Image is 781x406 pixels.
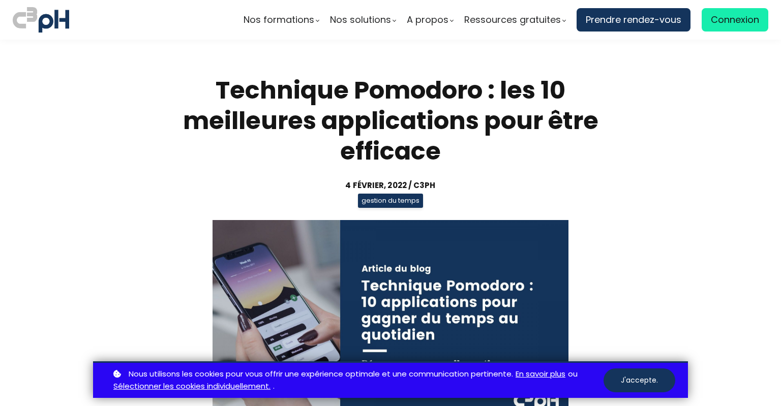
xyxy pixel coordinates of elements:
a: Connexion [702,8,768,32]
span: Nos solutions [330,12,391,27]
span: Nos formations [244,12,314,27]
span: Ressources gratuites [464,12,561,27]
span: Nous utilisons les cookies pour vous offrir une expérience optimale et une communication pertinente. [129,368,513,381]
iframe: chat widget [5,384,109,406]
span: A propos [407,12,448,27]
a: Sélectionner les cookies individuellement. [113,380,271,393]
a: Prendre rendez-vous [577,8,690,32]
div: 4 février, 2022 / C3pH [154,179,627,191]
button: J'accepte. [604,368,675,392]
span: Prendre rendez-vous [586,12,681,27]
img: logo C3PH [13,5,69,35]
p: ou . [111,368,604,393]
a: En savoir plus [516,368,565,381]
span: gestion du temps [358,194,423,208]
span: Connexion [711,12,759,27]
h1: Technique Pomodoro : les 10 meilleures applications pour être efficace [154,75,627,167]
